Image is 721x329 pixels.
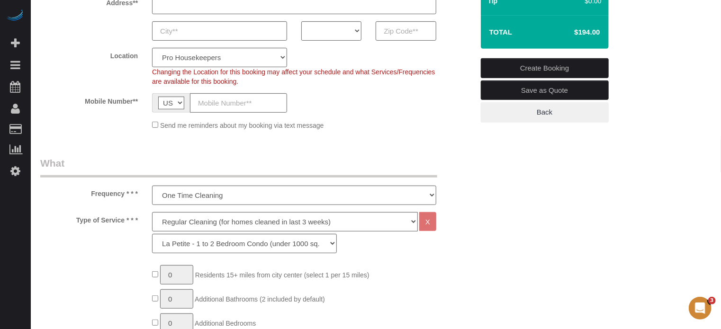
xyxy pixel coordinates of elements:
label: Location [33,48,145,61]
label: Mobile Number** [33,93,145,106]
a: Save as Quote [481,80,609,100]
span: Send me reminders about my booking via text message [160,122,324,129]
span: Residents 15+ miles from city center (select 1 per 15 miles) [195,271,370,279]
input: Mobile Number** [190,93,287,113]
span: Changing the Location for this booking may affect your schedule and what Services/Frequencies are... [152,68,435,85]
img: Automaid Logo [6,9,25,23]
label: Frequency * * * [33,186,145,198]
iframe: Intercom live chat [689,297,712,320]
input: Zip Code** [376,21,436,41]
strong: Total [489,28,513,36]
label: Type of Service * * * [33,212,145,225]
a: Back [481,102,609,122]
a: Create Booking [481,58,609,78]
span: Additional Bathrooms (2 included by default) [195,295,325,303]
legend: What [40,156,437,178]
span: 3 [708,297,716,304]
h4: $194.00 [546,28,600,36]
span: Additional Bedrooms [195,320,256,327]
